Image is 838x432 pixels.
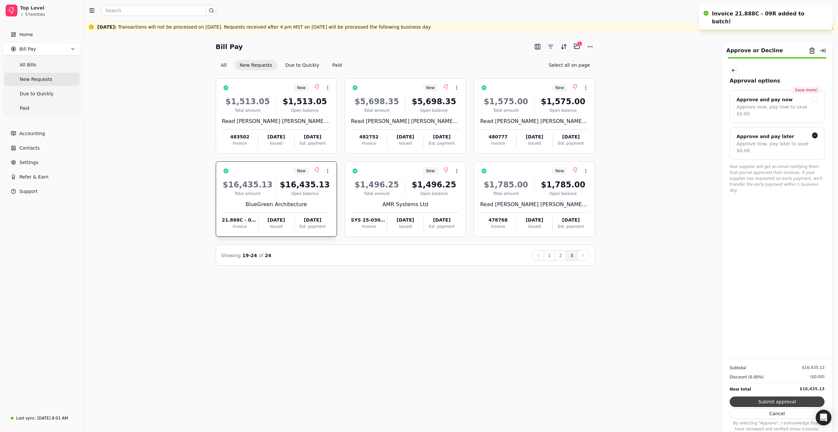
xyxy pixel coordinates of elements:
div: Est. payment [295,140,330,146]
a: Settings [3,156,81,169]
span: 24 [265,253,271,258]
span: New [555,168,564,174]
button: More [585,41,595,52]
a: All Bills [4,58,80,71]
div: Invoice [222,140,258,146]
div: Open balance [408,108,460,113]
div: Read [PERSON_NAME] [PERSON_NAME] Ltd. [222,117,331,125]
button: New Requests [234,60,277,70]
span: New [555,85,564,91]
div: Est. payment [295,224,330,229]
div: Open balance [408,191,460,197]
div: Open Intercom Messenger [816,410,831,425]
div: [DATE] [258,217,294,224]
div: [DATE] [387,217,423,224]
div: [DATE] [424,133,460,140]
div: $1,496.25 [351,179,403,191]
span: New [426,85,435,91]
span: New [426,168,435,174]
a: Home [3,28,81,41]
button: Cancel [730,408,825,419]
div: New total [730,386,751,393]
div: [DATE] [258,133,294,140]
div: Issued [387,140,423,146]
div: [DATE] [387,133,423,140]
div: $1,575.00 [537,96,589,108]
div: $5,698.35 [408,96,460,108]
div: ($0.00) [810,374,825,380]
div: Est. payment [553,224,589,229]
button: Batch (1) [572,41,582,52]
div: Approve and pay later [737,132,794,140]
div: AMR Systems Ltd [351,201,460,208]
span: Home [19,31,33,38]
span: Bill Pay [19,46,36,53]
div: $5,698.35 [351,96,403,108]
div: $1,575.00 [480,96,532,108]
div: Issued [258,224,294,229]
div: Total amount [351,191,403,197]
div: Total amount [222,108,274,113]
div: [DATE] [517,217,553,224]
div: BlueGreen Architecture [222,201,331,208]
span: [DATE] : [97,24,117,30]
div: Invoice [222,224,258,229]
div: Issued [387,224,423,229]
div: $16,435.13 [802,365,825,371]
div: Approval options [730,77,825,85]
span: Support [19,188,37,195]
button: Select all on page [543,60,595,70]
div: Invoice 21.888C - 09R added to batch! [712,10,820,26]
div: $16,435.13 [222,179,274,191]
div: Read [PERSON_NAME] [PERSON_NAME] Ltd. [351,117,460,125]
div: [DATE] 8:01 AM [37,415,68,421]
div: Issued [517,140,553,146]
div: $1,513.05 [222,96,274,108]
span: Contacts [19,145,40,152]
div: Read [PERSON_NAME] [PERSON_NAME] Ltd. [480,117,589,125]
div: 1 [577,41,582,46]
a: Contacts [3,141,81,155]
div: Transactions will not be processed on [DATE]. Requests received after 4 pm MST on [DATE] will be ... [97,24,431,31]
div: Total amount [351,108,403,113]
div: Invoice [480,140,516,146]
span: of [259,253,263,258]
div: [DATE] [553,133,589,140]
span: New [297,168,306,174]
button: All [216,60,232,70]
div: Save more! [792,86,820,94]
span: New [297,85,306,91]
div: $1,785.00 [480,179,532,191]
div: 482752 [351,133,387,140]
div: Last sync: [16,415,36,421]
div: $1,785.00 [537,179,589,191]
div: Discount (0.00%) [730,374,764,380]
p: By selecting "Approve", I acknowledge that I have reviewed and verified these invoices. [730,420,825,432]
div: Open balance [537,108,589,113]
button: Due to Quickly [280,60,324,70]
button: Submit approval [730,396,825,407]
button: Sort [559,41,569,52]
span: Accounting [19,130,45,137]
div: $1,513.05 [279,96,331,108]
div: [DATE] [517,133,553,140]
span: Showing [221,253,241,258]
span: Settings [19,159,38,166]
span: All Bills [20,61,36,68]
button: 2 [555,250,566,261]
div: Open balance [279,191,331,197]
a: Paid [4,102,80,115]
div: Open balance [279,108,331,113]
a: New Requests [4,73,80,86]
p: Your supplier will get an email notifying them that you've approved their invoices. If your suppl... [730,164,825,193]
a: Due to Quickly [4,87,80,100]
div: 57 entities [25,12,45,16]
div: Invoice filter options [216,60,347,70]
div: [DATE] [295,133,330,140]
h2: Bill Pay [216,41,243,52]
span: Due to Quickly [20,90,54,97]
button: Support [3,185,81,198]
button: Paid [327,60,347,70]
div: Top Level [20,5,78,11]
span: New Requests [20,76,52,83]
